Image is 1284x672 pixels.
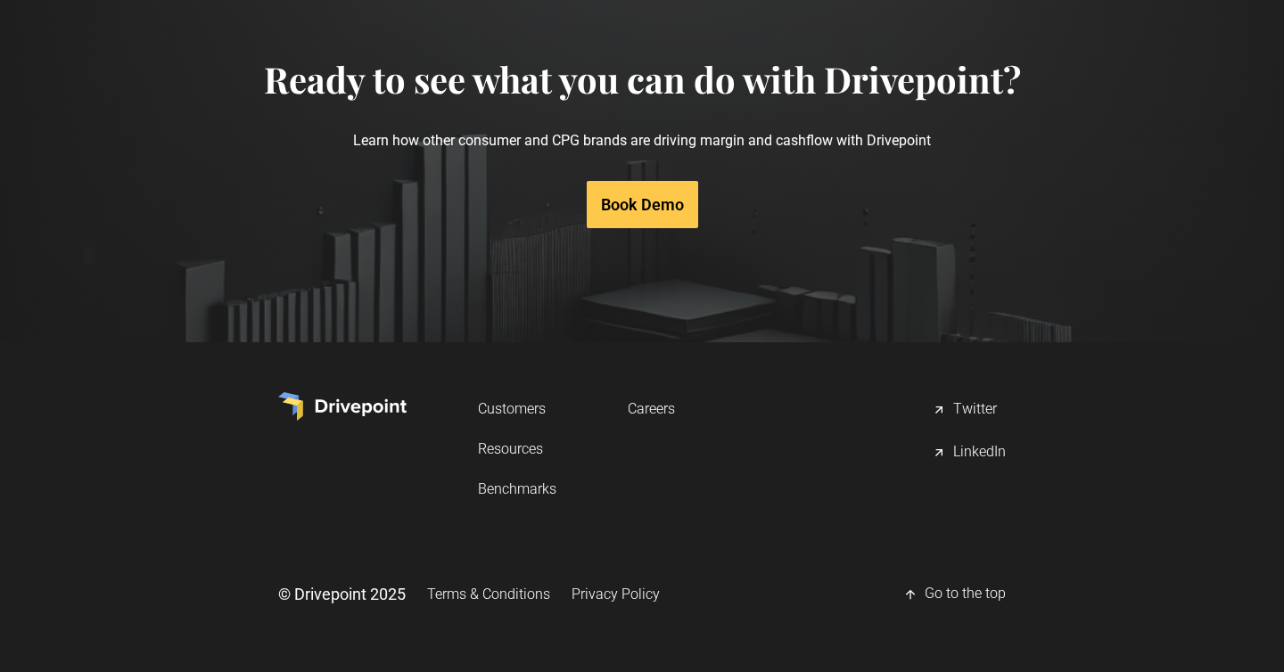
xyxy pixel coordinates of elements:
a: Privacy Policy [572,578,660,611]
a: Resources [478,432,556,465]
a: Customers [478,392,556,425]
a: Go to the top [903,577,1006,612]
p: Learn how other consumer and CPG brands are driving margin and cashflow with Drivepoint [264,101,1021,180]
a: Careers [628,392,675,425]
div: Go to the top [925,584,1006,605]
a: Benchmarks [478,472,556,505]
h4: Ready to see what you can do with Drivepoint? [264,58,1021,101]
div: © Drivepoint 2025 [278,583,406,605]
div: Twitter [953,399,997,421]
a: LinkedIn [932,435,1006,471]
a: Twitter [932,392,1006,428]
a: Terms & Conditions [427,578,550,611]
div: LinkedIn [953,442,1006,463]
a: Book Demo [587,181,698,228]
